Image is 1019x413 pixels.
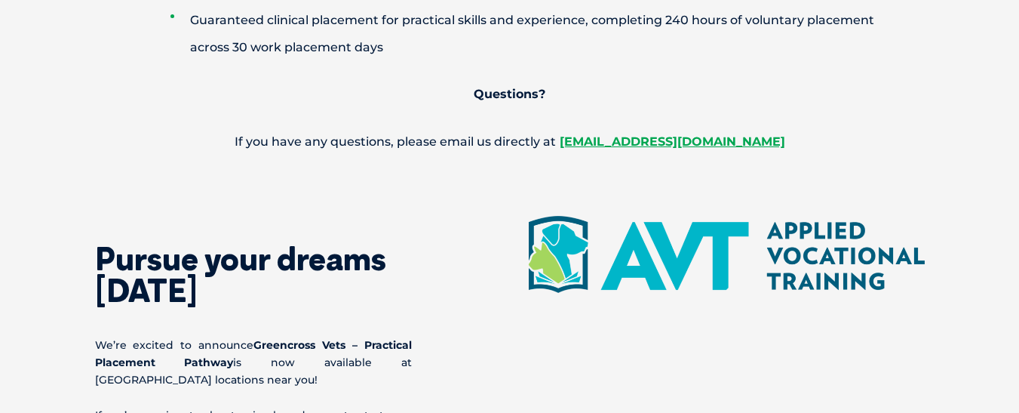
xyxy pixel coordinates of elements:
[170,7,902,61] li: Guaranteed clinical placement for practical skills and experience, completing 240 hours of volunt...
[118,128,902,156] p: If you have any questions, please email us directly at
[95,337,412,390] p: We’re excited to announce is now available at [GEOGRAPHIC_DATA] locations near you!
[560,134,785,149] a: [EMAIL_ADDRESS][DOMAIN_NAME]
[95,338,412,369] b: Greencross Vets – Practical Placement Pathway
[474,87,545,101] strong: Questions?
[95,243,412,307] h2: Pursue your dreams [DATE]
